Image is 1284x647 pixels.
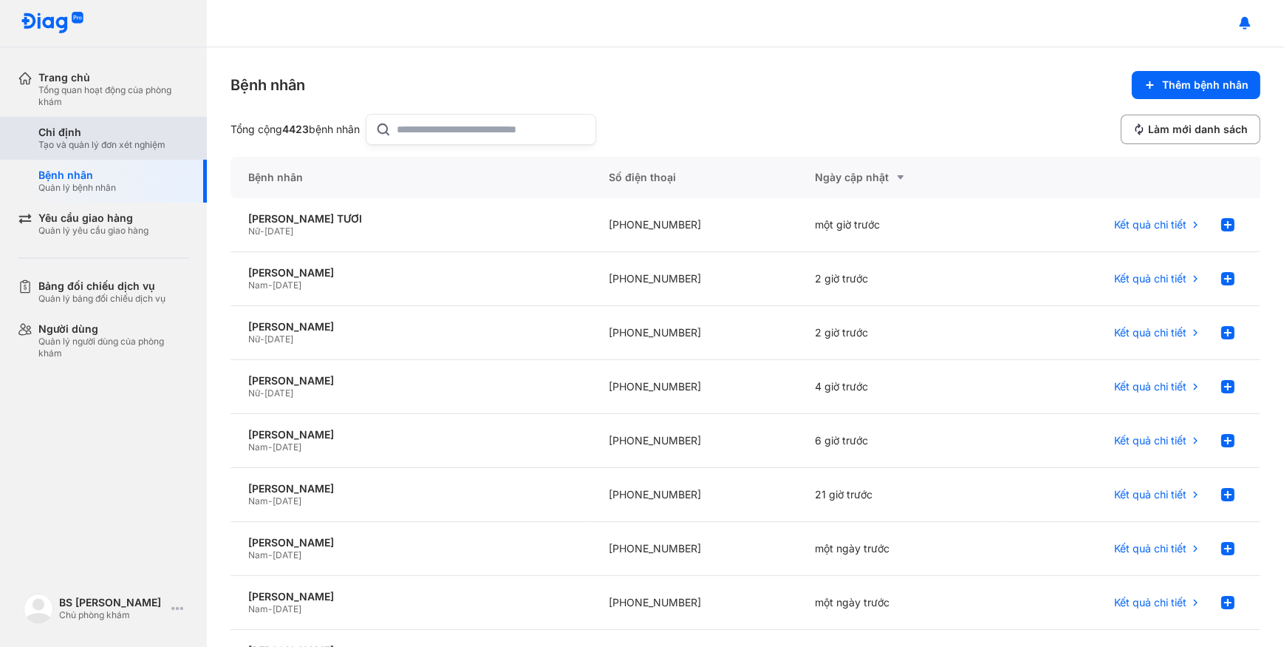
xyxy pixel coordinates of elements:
div: [PHONE_NUMBER] [591,522,797,576]
span: - [268,603,273,614]
span: - [268,441,273,453]
div: một ngày trước [797,522,1003,576]
div: [PERSON_NAME] [248,590,573,603]
div: Quản lý yêu cầu giao hàng [38,225,148,237]
div: [PERSON_NAME] [248,320,573,333]
div: [PERSON_NAME] [248,374,573,387]
span: Nam [248,495,268,507]
span: [DATE] [273,280,301,291]
span: Nam [248,549,268,560]
button: Thêm bệnh nhân [1132,71,1260,99]
span: - [268,280,273,291]
span: Nữ [248,226,260,237]
div: 2 giờ trước [797,306,1003,360]
div: Chỉ định [38,126,165,139]
div: Tạo và quản lý đơn xét nghiệm [38,139,165,151]
span: Kết quả chi tiết [1114,272,1186,285]
span: - [260,226,264,237]
span: - [268,549,273,560]
div: Người dùng [38,322,189,336]
span: [DATE] [264,333,293,345]
span: Thêm bệnh nhân [1162,78,1249,92]
div: Ngày cập nhật [815,169,986,186]
button: Làm mới danh sách [1121,115,1260,144]
div: 6 giờ trước [797,414,1003,468]
div: [PERSON_NAME] [248,482,573,495]
span: Kết quả chi tiết [1114,596,1186,609]
span: Làm mới danh sách [1148,123,1248,136]
div: Chủ phòng khám [59,609,165,621]
div: [PHONE_NUMBER] [591,468,797,522]
div: Bảng đối chiếu dịch vụ [38,280,165,293]
div: Số điện thoại [591,157,797,198]
div: Quản lý bảng đối chiếu dịch vụ [38,293,165,305]
div: 21 giờ trước [797,468,1003,522]
div: Quản lý người dùng của phòng khám [38,336,189,359]
div: 4 giờ trước [797,360,1003,414]
span: Kết quả chi tiết [1114,434,1186,447]
div: 2 giờ trước [797,252,1003,306]
span: Kết quả chi tiết [1114,380,1186,393]
div: Bệnh nhân [38,169,116,182]
div: [PERSON_NAME] [248,428,573,441]
div: [PHONE_NUMBER] [591,576,797,630]
img: logo [24,594,53,623]
div: [PERSON_NAME] [248,266,573,280]
img: logo [21,12,84,35]
div: [PHONE_NUMBER] [591,252,797,306]
span: [DATE] [273,441,301,453]
span: [DATE] [264,387,293,399]
span: Kết quả chi tiết [1114,542,1186,555]
span: Kết quả chi tiết [1114,326,1186,339]
span: [DATE] [273,495,301,507]
span: - [260,387,264,399]
span: Nam [248,280,268,291]
span: - [268,495,273,507]
div: Quản lý bệnh nhân [38,182,116,194]
div: [PHONE_NUMBER] [591,198,797,252]
span: Nam [248,441,268,453]
span: 4423 [282,123,309,135]
div: [PHONE_NUMBER] [591,360,797,414]
div: [PERSON_NAME] TƯƠI [248,212,573,226]
div: một giờ trước [797,198,1003,252]
span: Kết quả chi tiết [1114,488,1186,501]
div: Yêu cầu giao hàng [38,211,148,225]
div: Tổng cộng bệnh nhân [230,123,360,136]
div: BS [PERSON_NAME] [59,596,165,609]
span: Nam [248,603,268,614]
span: [DATE] [273,549,301,560]
div: [PHONE_NUMBER] [591,306,797,360]
div: Bệnh nhân [230,75,305,95]
span: [DATE] [264,226,293,237]
div: [PERSON_NAME] [248,536,573,549]
div: Trang chủ [38,71,189,84]
span: Nữ [248,333,260,345]
span: Kết quả chi tiết [1114,218,1186,231]
span: Nữ [248,387,260,399]
span: [DATE] [273,603,301,614]
div: Bệnh nhân [230,157,591,198]
div: [PHONE_NUMBER] [591,414,797,468]
div: Tổng quan hoạt động của phòng khám [38,84,189,108]
div: một ngày trước [797,576,1003,630]
span: - [260,333,264,345]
